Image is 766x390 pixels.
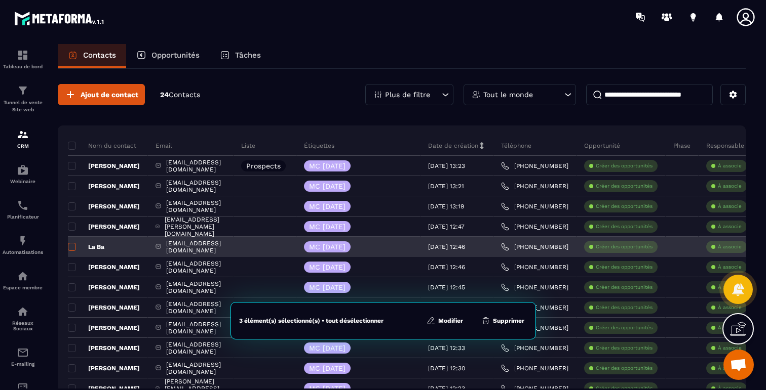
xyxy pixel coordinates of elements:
[3,227,43,263] a: automationsautomationsAutomatisations
[68,283,140,291] p: [PERSON_NAME]
[58,44,126,68] a: Contacts
[239,317,384,325] div: 3 élément(s) sélectionné(s) • tout désélectionner
[3,192,43,227] a: schedulerschedulerPlanificateur
[83,51,116,60] p: Contacts
[596,243,653,250] p: Créer des opportunités
[718,304,742,311] p: À associe
[68,223,140,231] p: [PERSON_NAME]
[501,344,568,352] a: [PHONE_NUMBER]
[309,264,346,271] p: MC [DATE]
[483,91,533,98] p: Tout le monde
[68,162,140,170] p: [PERSON_NAME]
[718,344,742,352] p: À associe
[501,142,531,150] p: Téléphone
[596,183,653,190] p: Créer des opportunités
[501,223,568,231] a: [PHONE_NUMBER]
[17,84,29,97] img: formation
[68,243,104,251] p: La Ba
[428,243,465,250] p: [DATE] 12:46
[246,162,281,169] p: Prospects
[428,203,464,210] p: [DATE] 13:19
[718,162,742,169] p: À associe
[596,162,653,169] p: Créer des opportunités
[501,182,568,190] a: [PHONE_NUMBER]
[501,263,568,271] a: [PHONE_NUMBER]
[501,202,568,210] a: [PHONE_NUMBER]
[3,361,43,367] p: E-mailing
[3,179,43,184] p: Webinaire
[718,284,742,291] p: À associe
[596,284,653,291] p: Créer des opportunités
[169,91,200,99] span: Contacts
[3,77,43,121] a: formationformationTunnel de vente Site web
[3,285,43,290] p: Espace membre
[17,346,29,359] img: email
[428,264,465,271] p: [DATE] 12:46
[17,235,29,247] img: automations
[428,365,465,372] p: [DATE] 12:30
[501,283,568,291] a: [PHONE_NUMBER]
[3,143,43,149] p: CRM
[718,365,742,372] p: À associe
[309,183,346,190] p: MC [DATE]
[718,243,742,250] p: À associe
[210,44,271,68] a: Tâches
[309,344,346,352] p: MC [DATE]
[596,344,653,352] p: Créer des opportunités
[385,91,430,98] p: Plus de filtre
[3,320,43,331] p: Réseaux Sociaux
[68,202,140,210] p: [PERSON_NAME]
[309,365,346,372] p: MC [DATE]
[501,364,568,372] a: [PHONE_NUMBER]
[3,121,43,156] a: formationformationCRM
[718,183,742,190] p: À associe
[596,203,653,210] p: Créer des opportunités
[718,223,742,230] p: À associe
[723,350,754,380] div: Ouvrir le chat
[17,199,29,211] img: scheduler
[501,162,568,170] a: [PHONE_NUMBER]
[68,263,140,271] p: [PERSON_NAME]
[424,316,466,326] button: Modifier
[68,182,140,190] p: [PERSON_NAME]
[673,142,691,150] p: Phase
[68,142,136,150] p: Nom du contact
[596,324,653,331] p: Créer des opportunités
[309,203,346,210] p: MC [DATE]
[14,9,105,27] img: logo
[126,44,210,68] a: Opportunités
[3,298,43,339] a: social-networksocial-networkRéseaux Sociaux
[428,183,464,190] p: [DATE] 13:21
[478,316,527,326] button: Supprimer
[17,270,29,282] img: automations
[17,49,29,61] img: formation
[68,344,140,352] p: [PERSON_NAME]
[3,263,43,298] a: automationsautomationsEspace membre
[706,142,744,150] p: Responsable
[309,162,346,169] p: MC [DATE]
[3,156,43,192] a: automationsautomationsWebinaire
[501,243,568,251] a: [PHONE_NUMBER]
[428,223,465,230] p: [DATE] 12:47
[156,142,172,150] p: Email
[304,142,334,150] p: Étiquettes
[3,249,43,255] p: Automatisations
[17,306,29,318] img: social-network
[68,304,140,312] p: [PERSON_NAME]
[68,324,140,332] p: [PERSON_NAME]
[58,84,145,105] button: Ajout de contact
[17,128,29,141] img: formation
[3,99,43,113] p: Tunnel de vente Site web
[160,90,200,100] p: 24
[235,51,261,60] p: Tâches
[428,284,465,291] p: [DATE] 12:45
[428,142,478,150] p: Date de création
[309,243,346,250] p: MC [DATE]
[428,162,465,169] p: [DATE] 13:23
[3,214,43,220] p: Planificateur
[309,223,346,230] p: MC [DATE]
[718,203,742,210] p: À associe
[596,264,653,271] p: Créer des opportunités
[584,142,620,150] p: Opportunité
[241,142,255,150] p: Liste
